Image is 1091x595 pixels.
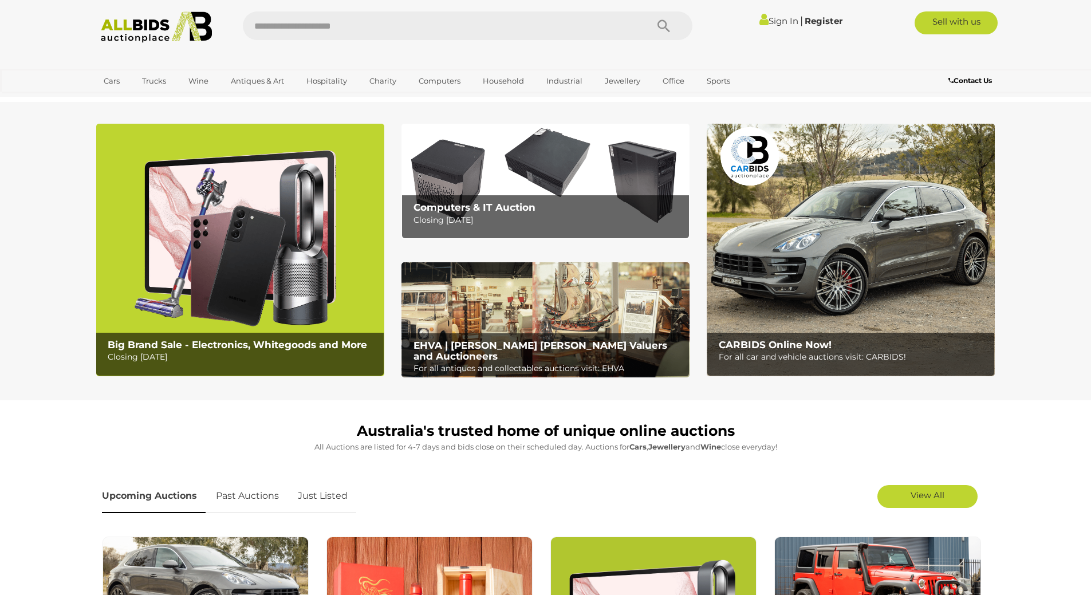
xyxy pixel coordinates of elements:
[700,442,721,451] strong: Wine
[401,124,690,239] img: Computers & IT Auction
[413,202,535,213] b: Computers & IT Auction
[181,72,216,90] a: Wine
[94,11,219,43] img: Allbids.com.au
[413,340,667,362] b: EHVA | [PERSON_NAME] [PERSON_NAME] Valuers and Auctioneers
[135,72,174,90] a: Trucks
[102,423,990,439] h1: Australia's trusted home of unique online auctions
[96,124,384,376] img: Big Brand Sale - Electronics, Whitegoods and More
[759,15,798,26] a: Sign In
[102,479,206,513] a: Upcoming Auctions
[96,90,192,109] a: [GEOGRAPHIC_DATA]
[289,479,356,513] a: Just Listed
[597,72,648,90] a: Jewellery
[948,74,995,87] a: Contact Us
[108,339,367,350] b: Big Brand Sale - Electronics, Whitegoods and More
[362,72,404,90] a: Charity
[401,124,690,239] a: Computers & IT Auction Computers & IT Auction Closing [DATE]
[915,11,998,34] a: Sell with us
[96,72,127,90] a: Cars
[635,11,692,40] button: Search
[401,262,690,378] img: EHVA | Evans Hastings Valuers and Auctioneers
[648,442,686,451] strong: Jewellery
[299,72,355,90] a: Hospitality
[699,72,738,90] a: Sports
[655,72,692,90] a: Office
[413,213,683,227] p: Closing [DATE]
[102,440,990,454] p: All Auctions are listed for 4-7 days and bids close on their scheduled day. Auctions for , and cl...
[629,442,647,451] strong: Cars
[707,124,995,376] img: CARBIDS Online Now!
[719,350,988,364] p: For all car and vehicle auctions visit: CARBIDS!
[108,350,377,364] p: Closing [DATE]
[800,14,803,27] span: |
[411,72,468,90] a: Computers
[719,339,832,350] b: CARBIDS Online Now!
[805,15,842,26] a: Register
[96,124,384,376] a: Big Brand Sale - Electronics, Whitegoods and More Big Brand Sale - Electronics, Whitegoods and Mo...
[539,72,590,90] a: Industrial
[475,72,531,90] a: Household
[401,262,690,378] a: EHVA | Evans Hastings Valuers and Auctioneers EHVA | [PERSON_NAME] [PERSON_NAME] Valuers and Auct...
[223,72,292,90] a: Antiques & Art
[877,485,978,508] a: View All
[413,361,683,376] p: For all antiques and collectables auctions visit: EHVA
[207,479,287,513] a: Past Auctions
[707,124,995,376] a: CARBIDS Online Now! CARBIDS Online Now! For all car and vehicle auctions visit: CARBIDS!
[911,490,944,501] span: View All
[948,76,992,85] b: Contact Us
